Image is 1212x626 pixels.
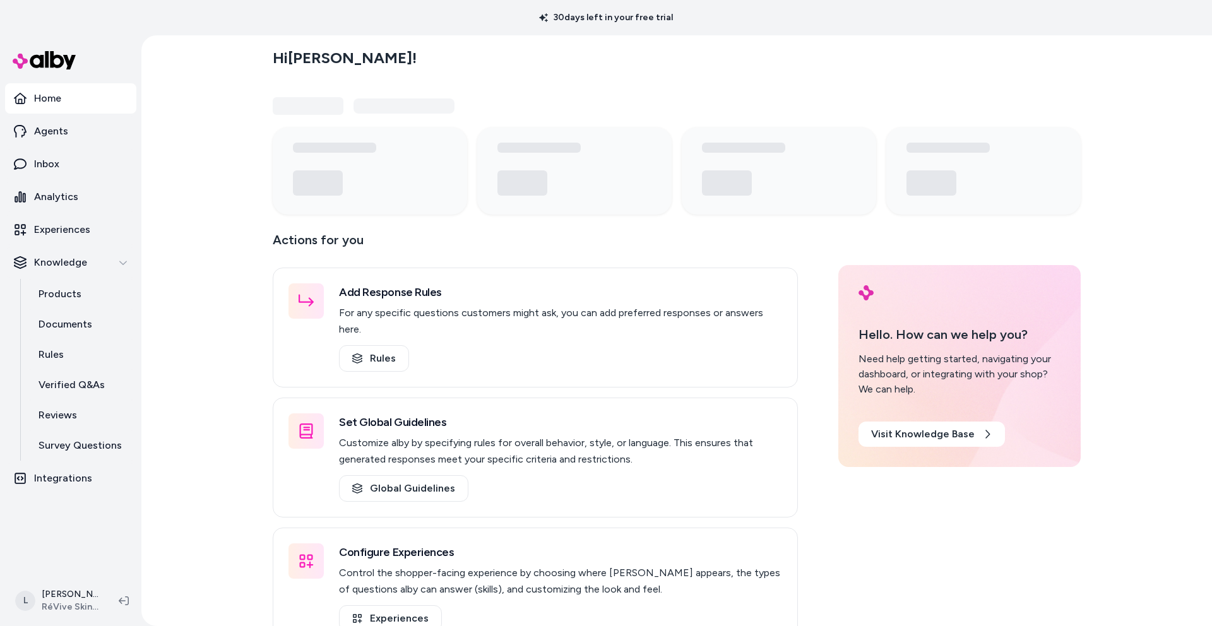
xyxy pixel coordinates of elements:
button: Knowledge [5,247,136,278]
a: Rules [26,340,136,370]
a: Global Guidelines [339,475,468,502]
p: [PERSON_NAME] [42,588,98,601]
a: Experiences [5,215,136,245]
p: Agents [34,124,68,139]
a: Rules [339,345,409,372]
a: Verified Q&As [26,370,136,400]
p: Control the shopper-facing experience by choosing where [PERSON_NAME] appears, the types of quest... [339,565,782,598]
p: Documents [39,317,92,332]
p: Verified Q&As [39,377,105,393]
img: alby Logo [858,285,874,300]
p: Survey Questions [39,438,122,453]
div: Need help getting started, navigating your dashboard, or integrating with your shop? We can help. [858,351,1060,397]
a: Home [5,83,136,114]
a: Integrations [5,463,136,493]
p: Experiences [34,222,90,237]
h3: Set Global Guidelines [339,413,782,431]
img: alby Logo [13,51,76,69]
p: 30 days left in your free trial [532,11,680,24]
p: Rules [39,347,64,362]
p: Home [34,91,61,106]
p: Knowledge [34,255,87,270]
button: L[PERSON_NAME]RéVive Skincare [8,581,109,621]
p: Actions for you [273,230,798,260]
a: Documents [26,309,136,340]
a: Analytics [5,182,136,212]
p: Integrations [34,471,92,486]
a: Inbox [5,149,136,179]
h3: Configure Experiences [339,543,782,561]
p: For any specific questions customers might ask, you can add preferred responses or answers here. [339,305,782,338]
a: Reviews [26,400,136,430]
p: Hello. How can we help you? [858,325,1060,344]
p: Products [39,286,81,302]
h3: Add Response Rules [339,283,782,301]
h2: Hi [PERSON_NAME] ! [273,49,417,68]
span: RéVive Skincare [42,601,98,613]
p: Customize alby by specifying rules for overall behavior, style, or language. This ensures that ge... [339,435,782,468]
a: Agents [5,116,136,146]
a: Products [26,279,136,309]
p: Inbox [34,156,59,172]
a: Survey Questions [26,430,136,461]
p: Reviews [39,408,77,423]
p: Analytics [34,189,78,204]
a: Visit Knowledge Base [858,422,1005,447]
span: L [15,591,35,611]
